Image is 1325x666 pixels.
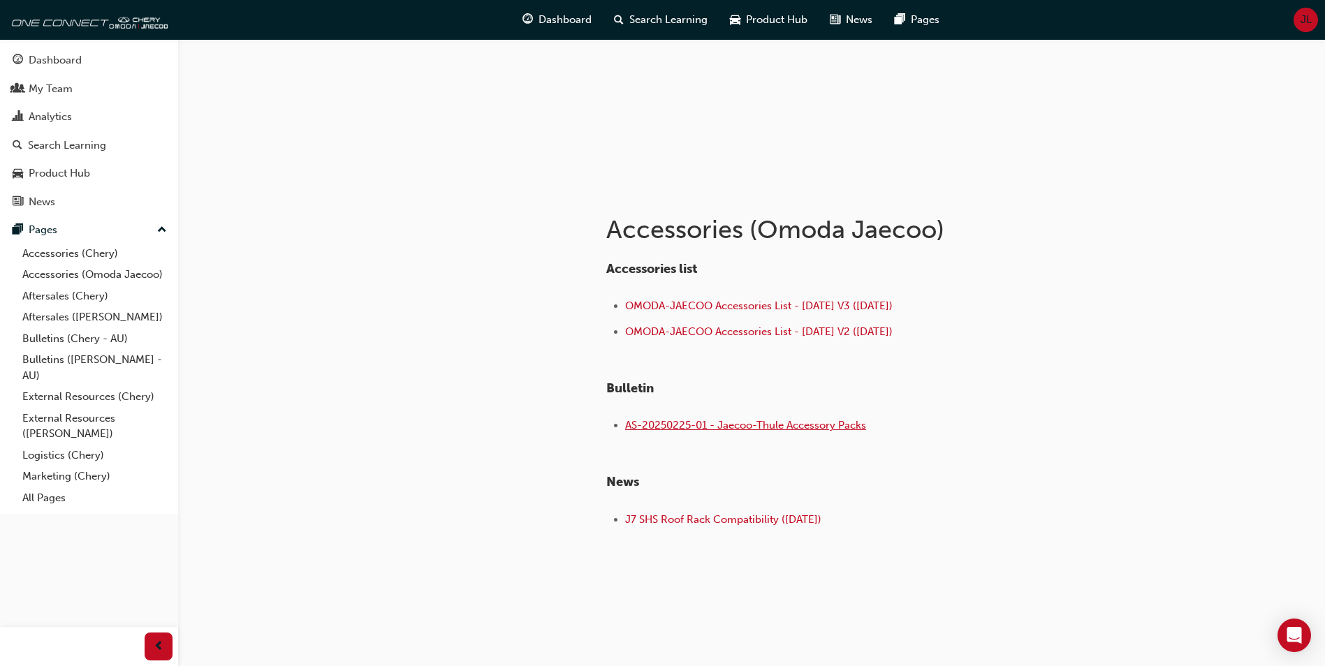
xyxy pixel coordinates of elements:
[157,221,167,239] span: up-icon
[17,286,173,307] a: Aftersales (Chery)
[606,214,1064,245] h1: Accessories (Omoda Jaecoo)
[522,11,533,29] span: guage-icon
[1294,8,1318,32] button: JL
[13,54,23,67] span: guage-icon
[17,349,173,386] a: Bulletins ([PERSON_NAME] - AU)
[6,47,173,73] a: Dashboard
[625,299,893,312] a: OMODA-JAECOO Accessories List - [DATE] V3 ([DATE])
[606,474,639,489] span: ​News
[13,111,23,124] span: chart-icon
[603,6,719,34] a: search-iconSearch Learning
[6,161,173,186] a: Product Hub
[746,12,807,28] span: Product Hub
[17,466,173,487] a: Marketing (Chery)
[17,243,173,265] a: Accessories (Chery)
[606,380,654,396] span: Bulletin
[29,165,90,182] div: Product Hub
[6,45,173,217] button: DashboardMy TeamAnalyticsSearch LearningProduct HubNews
[911,12,939,28] span: Pages
[1301,12,1312,28] span: JL
[895,11,905,29] span: pages-icon
[29,81,73,97] div: My Team
[719,6,819,34] a: car-iconProduct Hub
[625,419,866,431] a: AS-20250225-01 - Jaecoo-Thule Accessory Packs
[511,6,603,34] a: guage-iconDashboard
[17,386,173,408] a: External Resources (Chery)
[6,217,173,243] button: Pages
[6,133,173,158] a: Search Learning
[28,138,106,154] div: Search Learning
[6,189,173,215] a: News
[13,168,23,180] span: car-icon
[846,12,872,28] span: News
[1278,619,1311,652] div: Open Intercom Messenger
[13,224,23,237] span: pages-icon
[154,638,164,656] span: prev-icon
[625,325,893,338] a: OMODA-JAECOO Accessories List - [DATE] V2 ([DATE])
[17,264,173,286] a: Accessories (Omoda Jaecoo)
[819,6,884,34] a: news-iconNews
[6,104,173,130] a: Analytics
[17,487,173,509] a: All Pages
[29,52,82,68] div: Dashboard
[17,306,173,328] a: Aftersales ([PERSON_NAME])
[830,11,840,29] span: news-icon
[13,140,22,152] span: search-icon
[539,12,592,28] span: Dashboard
[629,12,708,28] span: Search Learning
[625,513,821,526] a: J7 SHS Roof Rack Compatibility ([DATE])
[29,222,57,238] div: Pages
[17,445,173,466] a: Logistics (Chery)
[29,109,72,125] div: Analytics
[606,261,697,276] span: Accessories list
[7,6,168,34] img: oneconnect
[13,196,23,209] span: news-icon
[6,76,173,102] a: My Team
[614,11,624,29] span: search-icon
[730,11,740,29] span: car-icon
[17,328,173,350] a: Bulletins (Chery - AU)
[29,194,55,210] div: News
[17,408,173,445] a: External Resources ([PERSON_NAME])
[884,6,951,34] a: pages-iconPages
[13,83,23,96] span: people-icon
